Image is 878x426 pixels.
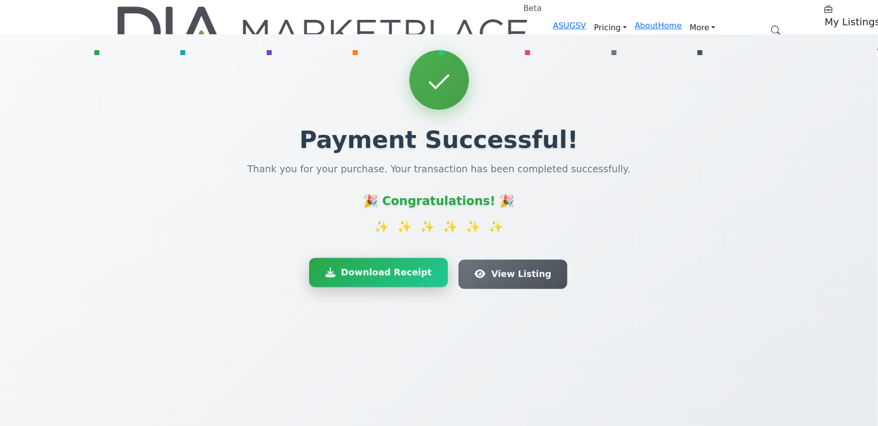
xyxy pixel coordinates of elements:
div: ✨ [489,218,504,236]
a: ASUGSV [554,21,586,30]
span: Download Receipt [341,266,432,280]
div: ✨ [443,218,458,236]
div: ✨ [420,218,435,236]
div: ✨ [372,216,392,238]
a: Pricing [586,20,635,36]
h1: Payment Successful! [8,126,870,154]
a: Home [658,21,682,30]
a: Beta [117,6,530,57]
div: ✨ [466,218,481,236]
div: ✨ [398,218,412,236]
span: View Listing [491,268,552,281]
a: More [682,20,723,36]
a: About Me [635,21,658,42]
button: View Listing [459,260,567,288]
img: Site Logo [117,6,530,57]
h6: Beta [524,3,542,13]
a: Download Receipt [309,258,448,288]
a: Search [729,21,819,40]
p: Thank you for your purchase. Your transaction has been completed successfully. [8,162,870,177]
div: 🎉 Congratulations! 🎉 [8,192,870,210]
